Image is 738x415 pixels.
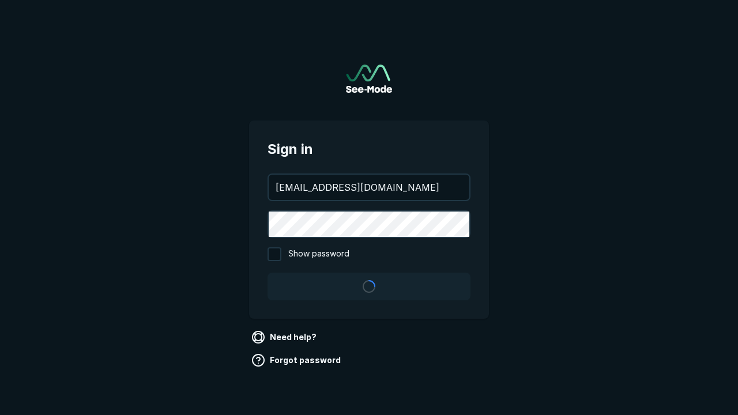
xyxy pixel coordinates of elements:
span: Show password [288,247,349,261]
a: Forgot password [249,351,345,369]
a: Need help? [249,328,321,346]
span: Sign in [268,139,470,160]
a: Go to sign in [346,65,392,93]
input: your@email.com [269,175,469,200]
img: See-Mode Logo [346,65,392,93]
